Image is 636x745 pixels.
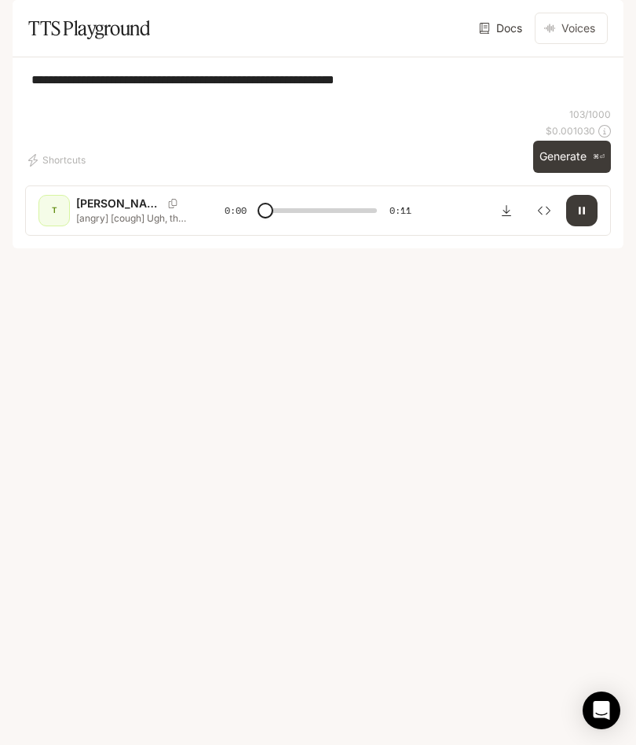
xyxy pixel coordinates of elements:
[491,195,522,226] button: Download audio
[476,13,528,44] a: Docs
[583,692,620,729] div: Open Intercom Messenger
[76,211,187,225] p: [angry] [cough] Ugh, this stupid cough... It's just so hard [cough] not getting sick this time of...
[533,141,611,173] button: Generate⌘⏎
[28,13,150,44] h1: TTS Playground
[546,124,595,138] p: $ 0.001030
[535,13,608,44] button: Voices
[389,203,411,218] span: 0:11
[162,199,184,208] button: Copy Voice ID
[593,152,605,162] p: ⌘⏎
[528,195,560,226] button: Inspect
[569,108,611,121] p: 103 / 1000
[42,198,67,223] div: T
[25,148,92,173] button: Shortcuts
[225,203,247,218] span: 0:00
[76,196,162,211] p: [PERSON_NAME]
